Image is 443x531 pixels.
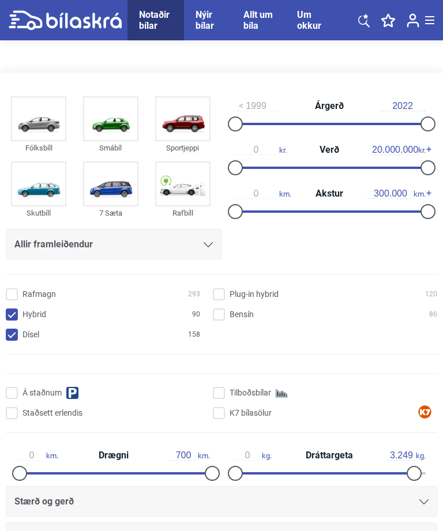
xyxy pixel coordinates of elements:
div: Fólksbíll [11,141,66,155]
span: 86 [429,308,437,321]
span: Verð [317,145,342,155]
div: Skutbíll [11,206,66,220]
span: Bensín [230,308,254,321]
span: Allir framleiðendur [14,236,93,253]
span: Á staðnum [22,387,62,399]
span: Árgerð [312,101,347,111]
span: km. [17,450,58,461]
div: Sportjeppi [155,141,211,155]
span: 90 [192,308,200,321]
span: 293 [188,288,200,300]
span: Stærð og gerð [14,494,74,510]
span: K7 bílasölur [230,407,272,419]
span: Akstur [313,189,346,198]
div: Smábíl [83,141,138,155]
span: Plug-in hybrid [230,288,279,300]
span: Dráttargeta [303,451,356,460]
span: 158 [188,329,200,341]
span: Staðsett erlendis [22,407,82,419]
span: km. [367,189,426,199]
a: Allt um bíla [243,9,274,31]
span: kr. [372,145,426,155]
a: Notaðir bílar [139,9,172,31]
div: Rafbíll [155,206,211,220]
span: Hybrid [22,308,46,321]
span: Drægni [96,451,132,460]
span: kg. [387,450,426,461]
span: 120 [425,288,437,300]
span: Rafmagn [22,288,56,300]
span: km. [233,189,291,199]
a: Um okkur [297,9,324,31]
a: Nýir bílar [196,9,220,31]
img: user-login.svg [407,13,419,28]
span: Dísel [22,329,39,341]
div: 7 Sæta [83,206,138,220]
span: Tilboðsbílar [230,387,271,399]
span: kg. [233,450,272,461]
span: km. [169,450,210,461]
span: kr. [233,145,287,155]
